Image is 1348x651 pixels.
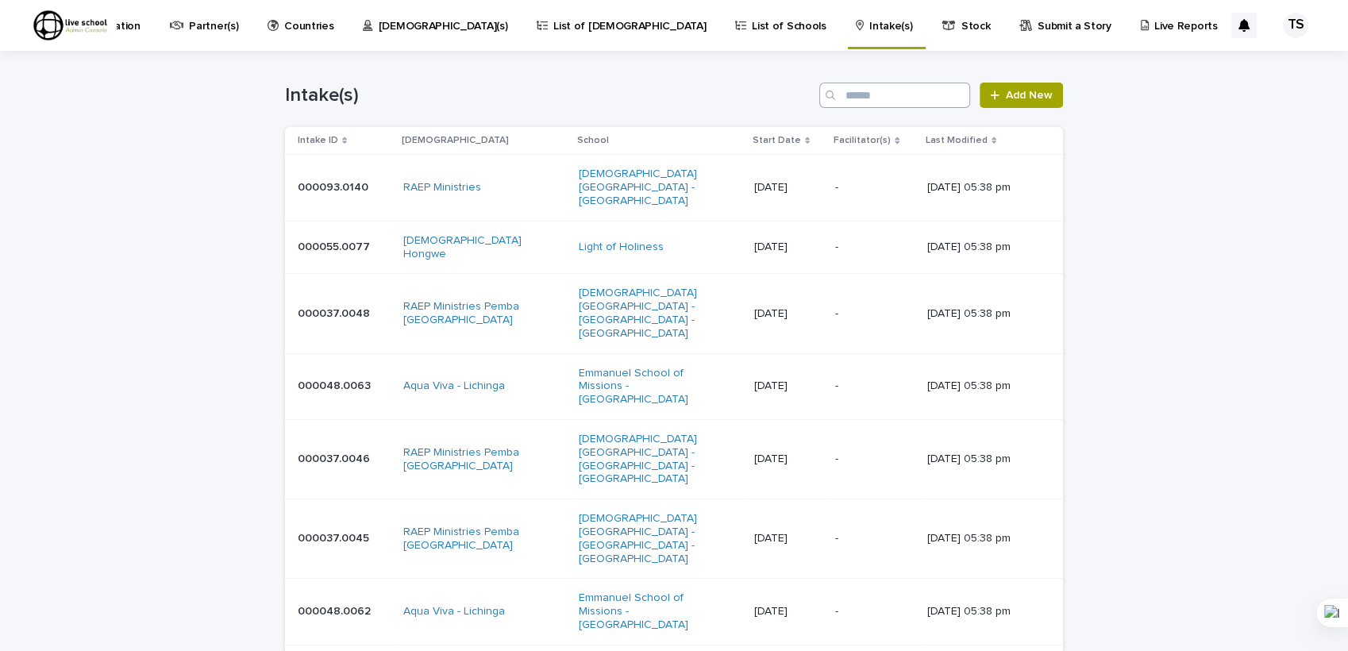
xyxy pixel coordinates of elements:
tr: 000037.0048000037.0048 RAEP Ministries Pemba [GEOGRAPHIC_DATA] [DEMOGRAPHIC_DATA] [GEOGRAPHIC_DAT... [285,274,1063,353]
a: RAEP Ministries Pemba [GEOGRAPHIC_DATA] [403,300,536,327]
tr: 000048.0063000048.0063 Aqua Viva - Lichinga Emmanuel School of Missions - [GEOGRAPHIC_DATA] [DATE... [285,353,1063,419]
div: TS [1283,13,1308,38]
p: 000093.0140 [298,178,372,195]
p: 000048.0062 [298,602,374,618]
a: [DEMOGRAPHIC_DATA] [GEOGRAPHIC_DATA] - [GEOGRAPHIC_DATA] - [GEOGRAPHIC_DATA] [579,512,711,565]
p: - [835,529,842,545]
p: - [835,237,842,254]
tr: 000037.0045000037.0045 RAEP Ministries Pemba [GEOGRAPHIC_DATA] [DEMOGRAPHIC_DATA] [GEOGRAPHIC_DAT... [285,499,1063,579]
a: Aqua Viva - Lichinga [403,605,505,618]
p: [DATE] [754,379,822,393]
p: Facilitator(s) [834,132,891,149]
p: [DATE] 05:38 pm [927,307,1038,321]
a: [DEMOGRAPHIC_DATA] [GEOGRAPHIC_DATA] - [GEOGRAPHIC_DATA] [579,168,711,207]
p: 000037.0048 [298,304,373,321]
input: Search [819,83,970,108]
p: Last Modified [926,132,988,149]
a: [DEMOGRAPHIC_DATA] [GEOGRAPHIC_DATA] - [GEOGRAPHIC_DATA] - [GEOGRAPHIC_DATA] [579,433,711,486]
p: 000037.0045 [298,529,372,545]
p: - [835,178,842,195]
tr: 000055.0077000055.0077 [DEMOGRAPHIC_DATA] Hongwe Light of Holiness [DATE]-- [DATE] 05:38 pm [285,221,1063,274]
a: Emmanuel School of Missions - [GEOGRAPHIC_DATA] [579,367,711,406]
p: [DATE] [754,605,822,618]
a: [DEMOGRAPHIC_DATA] [GEOGRAPHIC_DATA] - [GEOGRAPHIC_DATA] - [GEOGRAPHIC_DATA] [579,287,711,340]
p: [DATE] [754,307,822,321]
p: [DATE] [754,181,822,195]
p: - [835,304,842,321]
img: R9sz75l8Qv2hsNfpjweZ [32,10,109,41]
p: Start Date [753,132,801,149]
p: - [835,449,842,466]
p: 000037.0046 [298,449,373,466]
tr: 000093.0140000093.0140 RAEP Ministries [DEMOGRAPHIC_DATA] [GEOGRAPHIC_DATA] - [GEOGRAPHIC_DATA] [... [285,155,1063,221]
p: [DATE] 05:38 pm [927,181,1038,195]
p: [DATE] 05:38 pm [927,605,1038,618]
p: School [577,132,609,149]
a: Emmanuel School of Missions - [GEOGRAPHIC_DATA] [579,591,711,631]
p: [DATE] 05:38 pm [927,453,1038,466]
p: [DEMOGRAPHIC_DATA] [402,132,509,149]
a: Light of Holiness [579,241,664,254]
a: [DEMOGRAPHIC_DATA] Hongwe [403,234,536,261]
h1: Intake(s) [285,84,813,107]
p: 000055.0077 [298,237,373,254]
span: Add New [1006,90,1053,101]
p: [DATE] [754,532,822,545]
p: [DATE] [754,241,822,254]
a: RAEP Ministries [403,181,481,195]
tr: 000048.0062000048.0062 Aqua Viva - Lichinga Emmanuel School of Missions - [GEOGRAPHIC_DATA] [DATE... [285,579,1063,645]
p: [DATE] 05:38 pm [927,379,1038,393]
p: - [835,602,842,618]
p: 000048.0063 [298,376,374,393]
a: RAEP Ministries Pemba [GEOGRAPHIC_DATA] [403,446,536,473]
p: [DATE] 05:38 pm [927,532,1038,545]
p: [DATE] [754,453,822,466]
a: Add New [980,83,1063,108]
p: Intake ID [298,132,338,149]
a: Aqua Viva - Lichinga [403,379,505,393]
tr: 000037.0046000037.0046 RAEP Ministries Pemba [GEOGRAPHIC_DATA] [DEMOGRAPHIC_DATA] [GEOGRAPHIC_DAT... [285,419,1063,499]
p: - [835,376,842,393]
a: RAEP Ministries Pemba [GEOGRAPHIC_DATA] [403,526,536,553]
p: [DATE] 05:38 pm [927,241,1038,254]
